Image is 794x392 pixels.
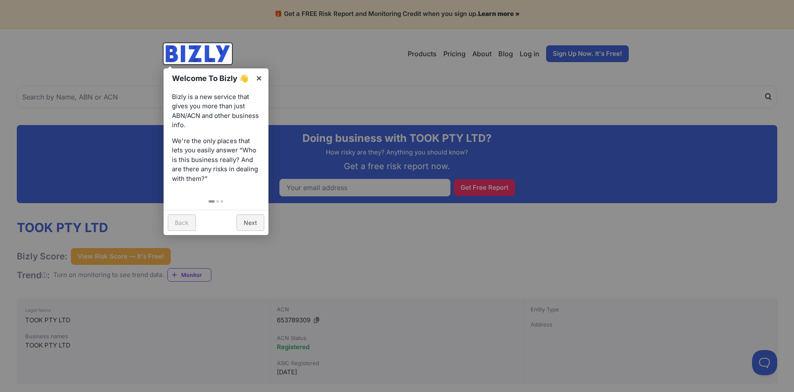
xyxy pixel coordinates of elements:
p: Bizly is a new service that gives you more than just ABN/ACN and other business info. [172,92,260,130]
a: × [250,68,268,87]
h1: Welcome To Bizly 👋 [172,73,251,84]
a: Back [168,214,196,231]
p: We're the only places that lets you easily answer “Who is this business really? And are there any... [172,136,260,184]
a: Next [237,214,264,231]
